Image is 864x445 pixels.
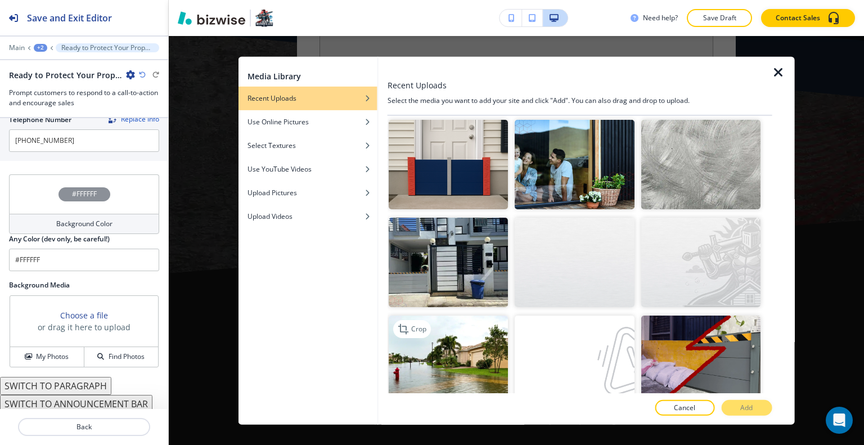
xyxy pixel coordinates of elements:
[9,234,110,244] h2: Any Color (dev only, be careful!)
[247,93,296,103] h4: Recent Uploads
[38,321,130,333] h3: or drag it here to upload
[674,403,695,413] p: Cancel
[238,86,377,110] button: Recent Uploads
[687,9,752,27] button: Save Draft
[27,11,112,25] h2: Save and Exit Editor
[109,115,159,123] div: Replace Info
[9,129,159,152] input: Ex. 561-222-1111
[10,347,84,367] button: My Photos
[238,181,377,204] button: Upload Pictures
[247,211,292,221] h4: Upload Videos
[388,95,772,105] h4: Select the media you want to add your site and click "Add". You can also drag and drop to upload.
[61,44,154,52] p: Ready to Protect Your Property?
[9,44,25,52] button: Main
[643,13,678,23] h3: Need help?
[776,13,820,23] p: Contact Sales
[34,44,47,52] button: +2
[247,116,309,127] h4: Use Online Pictures
[9,280,159,290] h2: Background Media
[9,174,159,234] button: #FFFFFFBackground Color
[255,9,273,27] img: Your Logo
[109,115,116,123] img: Replace
[411,324,426,334] p: Crop
[247,164,312,174] h4: Use YouTube Videos
[238,157,377,181] button: Use YouTube Videos
[388,79,447,91] h3: Recent Uploads
[56,43,159,52] button: Ready to Protect Your Property?
[238,204,377,228] button: Upload Videos
[247,70,301,82] h2: Media Library
[109,115,159,123] button: ReplaceReplace Info
[60,309,108,321] button: Choose a file
[238,133,377,157] button: Select Textures
[247,140,296,150] h4: Select Textures
[393,320,431,338] div: Crop
[247,187,297,197] h4: Upload Pictures
[9,115,71,125] h2: Telephone Number
[19,422,149,432] p: Back
[9,69,121,81] h2: Ready to Protect Your Property?
[761,9,855,27] button: Contact Sales
[9,295,159,368] div: Choose a fileor drag it here to uploadMy PhotosFind Photos
[9,88,159,108] h3: Prompt customers to respond to a call-to-action and encourage sales
[826,407,853,434] div: Open Intercom Messenger
[701,13,737,23] p: Save Draft
[72,189,97,199] h4: #FFFFFF
[56,219,112,229] h4: Background Color
[655,400,714,416] button: Cancel
[36,352,69,362] h4: My Photos
[84,347,158,367] button: Find Photos
[109,115,159,124] span: Find and replace this information across Bizwise
[18,418,150,436] button: Back
[109,352,145,362] h4: Find Photos
[178,11,245,25] img: Bizwise Logo
[238,110,377,133] button: Use Online Pictures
